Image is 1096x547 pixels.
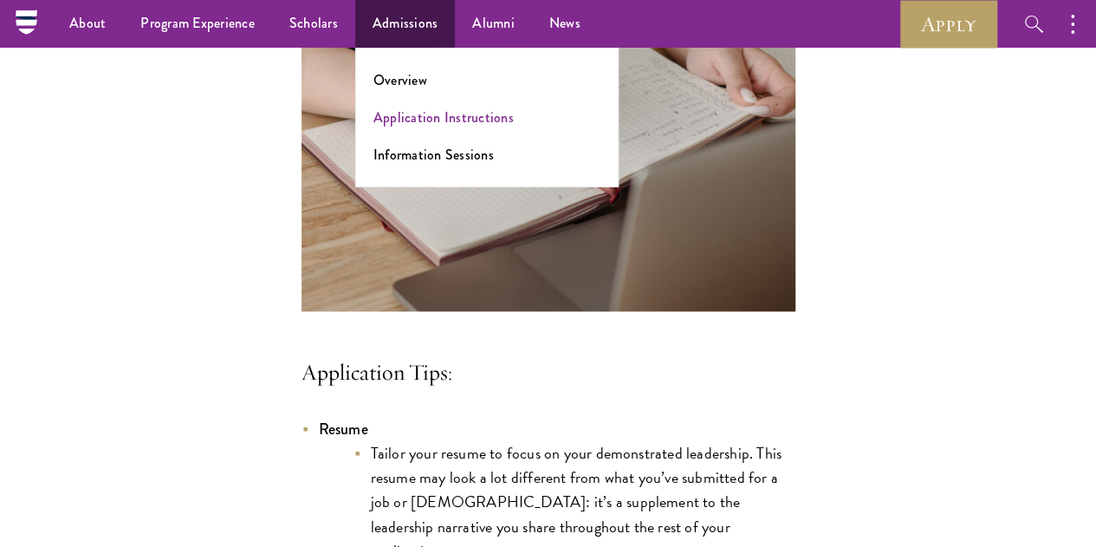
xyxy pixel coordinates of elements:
[302,356,795,389] h4: Application Tips:
[373,107,514,127] a: Application Instructions
[319,418,368,440] strong: Resume
[373,145,494,165] a: Information Sessions
[373,70,427,90] a: Overview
